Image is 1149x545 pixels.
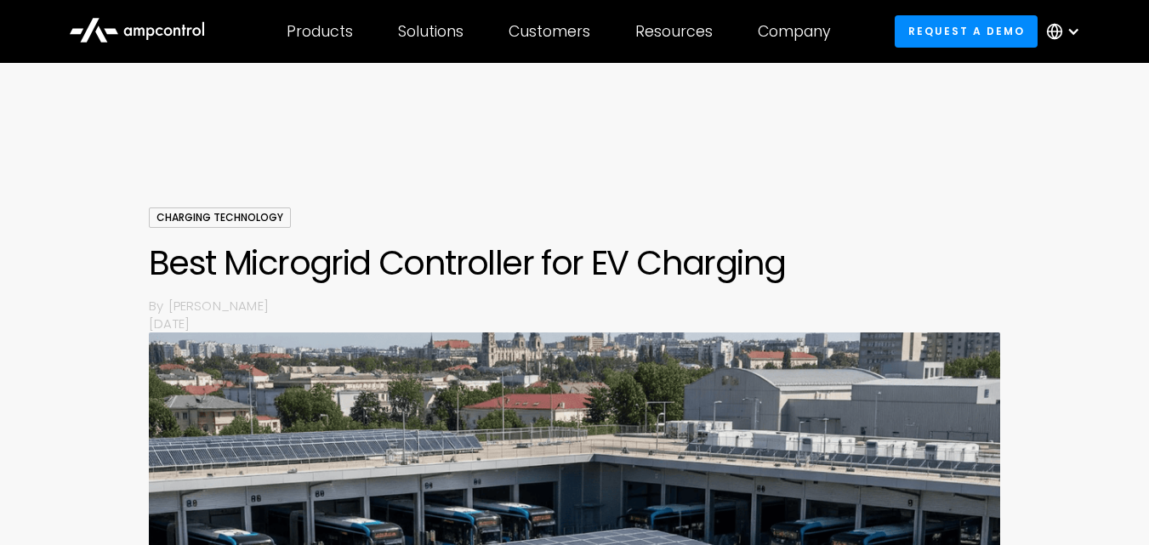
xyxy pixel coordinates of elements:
div: Products [287,22,353,41]
div: Solutions [398,22,464,41]
p: By [149,297,168,315]
div: Charging Technology [149,207,291,228]
div: Company [758,22,831,41]
h1: Best Microgrid Controller for EV Charging [149,242,1000,283]
p: [PERSON_NAME] [168,297,1000,315]
div: Resources [635,22,713,41]
p: [DATE] [149,315,1000,332]
div: Customers [509,22,590,41]
a: Request a demo [895,15,1038,47]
